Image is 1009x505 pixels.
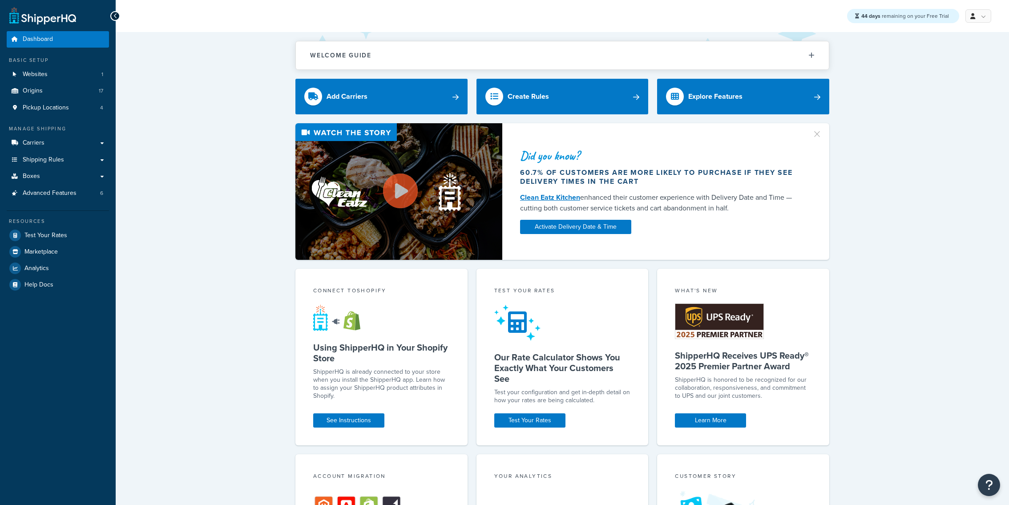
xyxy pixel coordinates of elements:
[24,248,58,256] span: Marketplace
[520,192,580,202] a: Clean Eatz Kitchen
[100,190,103,197] span: 6
[99,87,103,95] span: 17
[313,368,450,400] p: ShipperHQ is already connected to your store when you install the ShipperHQ app. Learn how to ass...
[520,168,801,186] div: 60.7% of customers are more likely to purchase if they see delivery times in the cart
[7,57,109,64] div: Basic Setup
[508,90,549,103] div: Create Rules
[7,83,109,99] a: Origins17
[313,472,450,482] div: Account Migration
[7,168,109,185] a: Boxes
[7,100,109,116] a: Pickup Locations4
[476,79,649,114] a: Create Rules
[7,185,109,202] li: Advanced Features
[7,260,109,276] a: Analytics
[24,281,53,289] span: Help Docs
[295,79,468,114] a: Add Carriers
[23,173,40,180] span: Boxes
[313,342,450,364] h5: Using ShipperHQ in Your Shopify Store
[296,41,829,69] button: Welcome Guide
[24,232,67,239] span: Test Your Rates
[100,104,103,112] span: 4
[494,472,631,482] div: Your Analytics
[494,413,565,428] a: Test Your Rates
[313,413,384,428] a: See Instructions
[7,83,109,99] li: Origins
[23,71,48,78] span: Websites
[675,376,811,400] p: ShipperHQ is honored to be recognized for our collaboration, responsiveness, and commitment to UP...
[310,52,371,59] h2: Welcome Guide
[861,12,880,20] strong: 44 days
[7,135,109,151] a: Carriers
[327,90,367,103] div: Add Carriers
[7,152,109,168] a: Shipping Rules
[23,104,69,112] span: Pickup Locations
[7,277,109,293] a: Help Docs
[313,287,450,297] div: Connect to Shopify
[23,36,53,43] span: Dashboard
[7,227,109,243] a: Test Your Rates
[675,350,811,372] h5: ShipperHQ Receives UPS Ready® 2025 Premier Partner Award
[657,79,829,114] a: Explore Features
[675,287,811,297] div: What's New
[520,220,631,234] a: Activate Delivery Date & Time
[24,265,49,272] span: Analytics
[494,287,631,297] div: Test your rates
[7,244,109,260] a: Marketplace
[23,190,77,197] span: Advanced Features
[7,100,109,116] li: Pickup Locations
[494,352,631,384] h5: Our Rate Calculator Shows You Exactly What Your Customers See
[7,31,109,48] a: Dashboard
[23,156,64,164] span: Shipping Rules
[295,123,502,260] img: Video thumbnail
[7,66,109,83] li: Websites
[520,149,801,162] div: Did you know?
[7,218,109,225] div: Resources
[101,71,103,78] span: 1
[978,474,1000,496] button: Open Resource Center
[688,90,743,103] div: Explore Features
[23,139,44,147] span: Carriers
[520,192,801,214] div: enhanced their customer experience with Delivery Date and Time — cutting both customer service ti...
[7,185,109,202] a: Advanced Features6
[861,12,949,20] span: remaining on your Free Trial
[23,87,43,95] span: Origins
[494,388,631,404] div: Test your configuration and get in-depth detail on how your rates are being calculated.
[313,304,369,331] img: connect-shq-shopify-9b9a8c5a.svg
[675,413,746,428] a: Learn More
[7,66,109,83] a: Websites1
[7,125,109,133] div: Manage Shipping
[675,472,811,482] div: Customer Story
